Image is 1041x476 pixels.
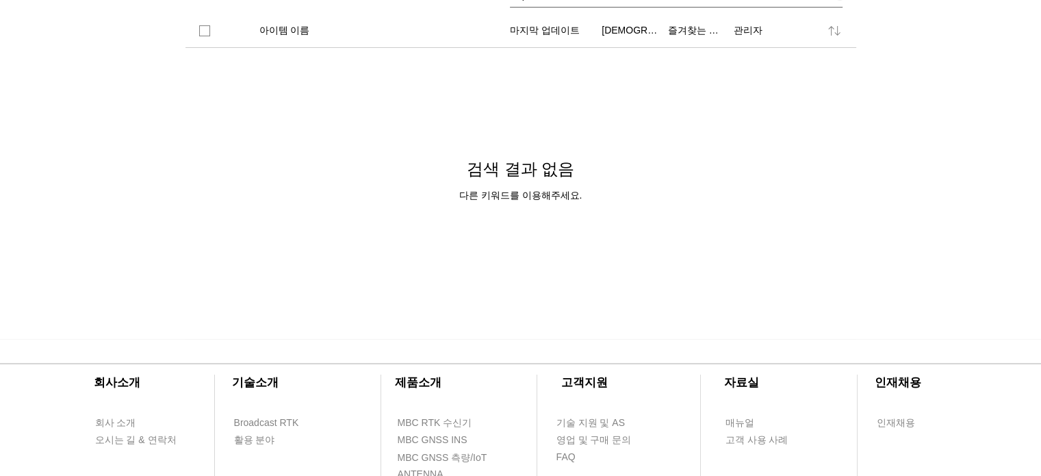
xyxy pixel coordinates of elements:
span: 활용 분야 [234,434,275,447]
a: FAQ [556,449,634,466]
span: MBC RTK 수신기 [398,416,472,430]
div: 관리자 [734,24,817,38]
span: MBC GNSS 측량/IoT [398,451,487,465]
a: 오시는 길 & 연락처 [94,431,187,449]
span: ​회사소개 [94,376,140,389]
iframe: Wix Chat [788,113,1041,476]
a: MBC GNSS 측량/IoT [397,449,517,466]
span: 매뉴얼 [725,416,754,430]
a: MBC RTK 수신기 [397,414,500,431]
span: 기술 지원 및 AS [556,416,625,430]
div: sort by menu [826,23,843,39]
a: 활용 분야 [233,431,312,449]
span: 회사 소개 [95,416,136,430]
span: ​자료실 [724,376,759,389]
button: 마지막 업데이트 [510,24,593,38]
span: 다른 키워드를 이용해주세요. [459,189,582,203]
button: 아이템 이름 [259,24,502,38]
a: 영업 및 구매 문의 [556,431,634,449]
a: 기술 지원 및 AS [556,414,658,431]
button: [DEMOGRAPHIC_DATA] [602,24,660,38]
span: 마지막 업데이트 [510,24,580,38]
div: select all checkbox [199,25,210,36]
span: ​기술소개 [232,376,279,389]
span: ​고객지원 [561,376,608,389]
span: 오시는 길 & 연락처 [95,434,177,447]
a: 고객 사용 사례 [725,431,804,449]
div: Sorting options [185,9,856,47]
a: 매뉴얼 [725,414,804,431]
button: 즐겨찾는 메뉴 [668,24,726,38]
span: FAQ [556,451,576,464]
span: 관리자 [734,24,762,38]
a: 회사 소개 [94,414,173,431]
span: 검색 결과 없음 [467,158,574,181]
span: 영업 및 구매 문의 [556,434,632,447]
span: MBC GNSS INS [398,434,467,447]
span: Broadcast RTK [234,416,299,430]
a: Broadcast RTK [233,414,312,431]
a: MBC GNSS INS [397,431,483,449]
span: ​제품소개 [395,376,441,389]
span: 아이템 이름 [259,24,310,38]
span: 고객 사용 사례 [725,434,788,447]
